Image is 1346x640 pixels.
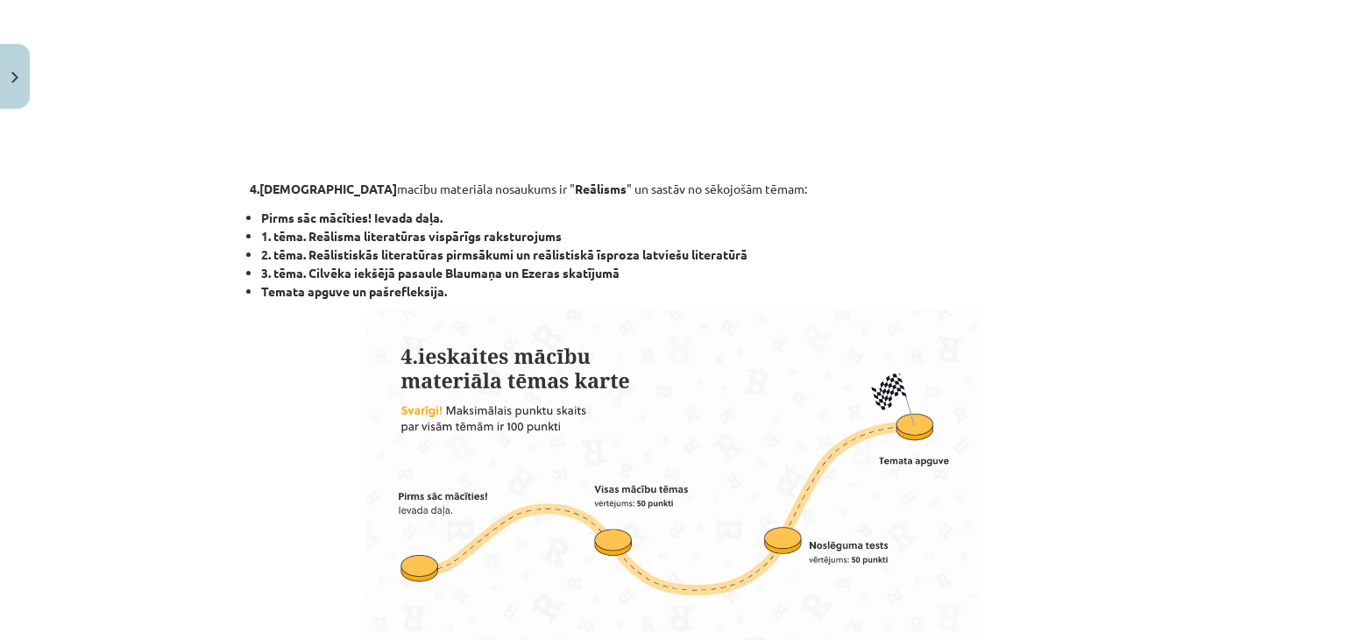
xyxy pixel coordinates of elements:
strong: Temata apguve un pašrefleksija. [261,283,447,299]
strong: 2. tēma. Reālistiskās literatūras pirmsākumi un reālistiskā īsproza latviešu literatūrā [261,246,747,262]
p: macību materiāla nosaukums ir " " un sastāv no sēkojošām tēmam: [250,180,1096,198]
strong: 3. tēma. Cilvēka iekšējā pasaule Blaumaņa un Ezeras skatījumā [261,265,620,281]
img: icon-close-lesson-0947bae3869378f0d4975bcd49f059093ad1ed9edebbc8119c70593378902aed.svg [11,72,18,83]
b: Reālisms [575,181,627,196]
strong: Pirms sāc mācīties! Ievada daļa. [261,210,443,225]
strong: 4.[DEMOGRAPHIC_DATA] [250,181,397,196]
strong: 1. tēma. Reālisma literatūras vispārīgs raksturojums [261,228,562,244]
